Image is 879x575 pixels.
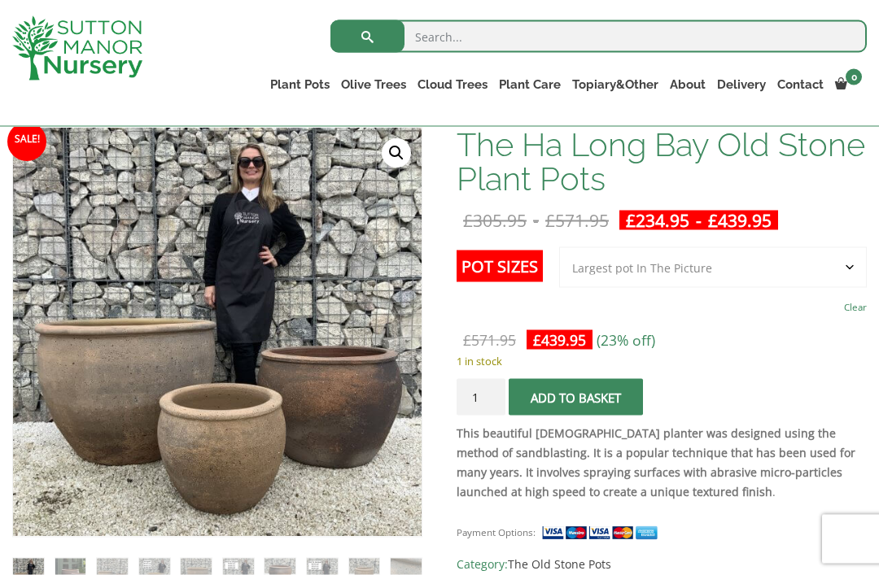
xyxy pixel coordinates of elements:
span: £ [708,209,718,232]
del: - [457,211,615,230]
a: Contact [772,73,829,96]
p: . [457,424,867,502]
input: Search... [330,20,867,53]
a: About [664,73,711,96]
span: Category: [457,555,867,574]
a: Cloud Trees [412,73,493,96]
span: £ [533,330,541,350]
a: Plant Pots [265,73,335,96]
input: Product quantity [457,379,505,416]
a: 0 [829,73,867,96]
span: £ [545,209,555,232]
a: Olive Trees [335,73,412,96]
h1: The Ha Long Bay Old Stone Plant Pots [457,128,867,196]
span: £ [463,209,473,232]
bdi: 571.95 [463,330,516,350]
bdi: 234.95 [626,209,689,232]
a: Topiary&Other [566,73,664,96]
bdi: 439.95 [533,330,586,350]
span: £ [626,209,636,232]
span: 0 [846,69,862,85]
span: £ [463,330,471,350]
span: (23% off) [597,330,655,350]
bdi: 439.95 [708,209,772,232]
span: Sale! [7,123,46,162]
a: View full-screen image gallery [382,139,411,168]
a: The Old Stone Pots [508,556,611,572]
strong: This beautiful [DEMOGRAPHIC_DATA] planter was designed using the method of sandblasting. It is a ... [457,425,855,499]
img: payment supported [541,525,663,542]
a: Plant Care [493,73,566,96]
a: Delivery [711,73,772,96]
ins: - [619,211,778,230]
a: Clear options [844,296,867,319]
label: Pot Sizes [457,250,543,282]
img: logo [12,16,142,81]
p: 1 in stock [457,351,867,371]
bdi: 305.95 [463,209,527,232]
small: Payment Options: [457,526,536,538]
button: Add to basket [509,379,643,416]
bdi: 571.95 [545,209,609,232]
